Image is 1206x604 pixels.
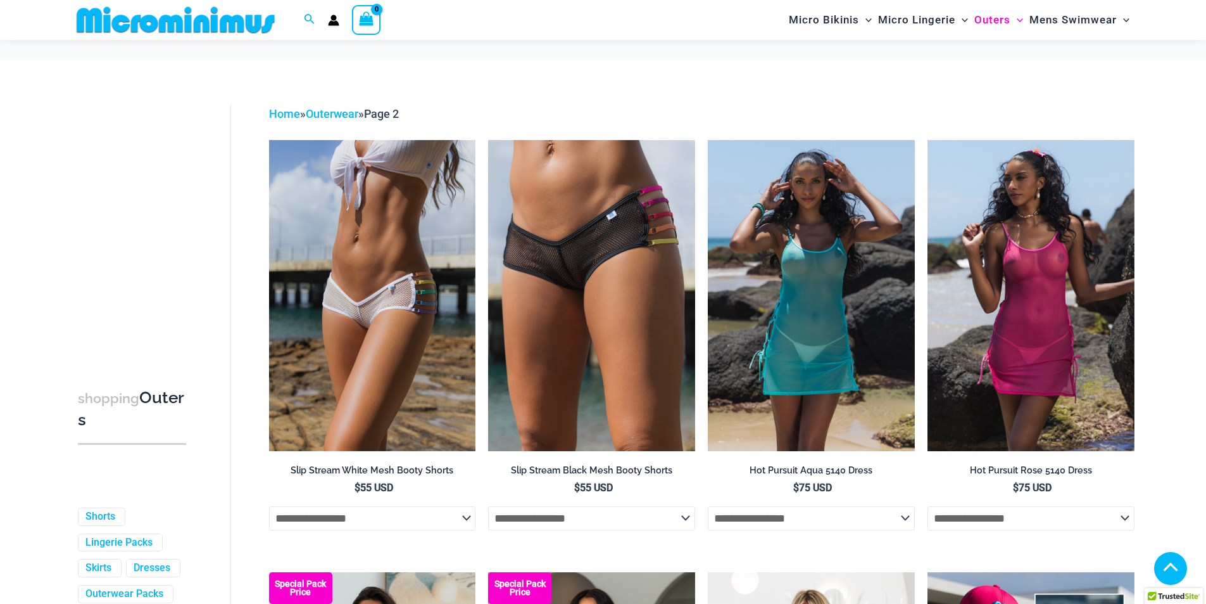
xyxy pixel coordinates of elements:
[859,4,872,36] span: Menu Toggle
[955,4,968,36] span: Menu Toggle
[85,536,153,549] a: Lingerie Packs
[927,140,1134,451] img: Hot Pursuit Rose 5140 Dress 01
[574,482,580,494] span: $
[269,107,399,120] span: » »
[708,465,915,477] h2: Hot Pursuit Aqua 5140 Dress
[875,4,971,36] a: Micro LingerieMenu ToggleMenu Toggle
[793,482,832,494] bdi: 75 USD
[488,465,695,477] h2: Slip Stream Black Mesh Booty Shorts
[488,140,695,451] a: Slip Stream Black Multi 5024 Shorts 0Slip Stream Black Multi 5024 Shorts 05Slip Stream Black Mult...
[927,465,1134,477] h2: Hot Pursuit Rose 5140 Dress
[708,140,915,451] a: Hot Pursuit Aqua 5140 Dress 01Hot Pursuit Aqua 5140 Dress 06Hot Pursuit Aqua 5140 Dress 06
[789,4,859,36] span: Micro Bikinis
[134,562,170,575] a: Dresses
[1010,4,1023,36] span: Menu Toggle
[304,12,315,28] a: Search icon link
[927,465,1134,481] a: Hot Pursuit Rose 5140 Dress
[1029,4,1117,36] span: Mens Swimwear
[708,465,915,481] a: Hot Pursuit Aqua 5140 Dress
[355,482,360,494] span: $
[878,4,955,36] span: Micro Lingerie
[1013,482,1052,494] bdi: 75 USD
[708,140,915,451] img: Hot Pursuit Aqua 5140 Dress 01
[488,580,551,596] b: Special Pack Price
[1013,482,1019,494] span: $
[1026,4,1133,36] a: Mens SwimwearMenu ToggleMenu Toggle
[974,4,1010,36] span: Outers
[269,465,476,477] h2: Slip Stream White Mesh Booty Shorts
[269,465,476,481] a: Slip Stream White Mesh Booty Shorts
[1117,4,1129,36] span: Menu Toggle
[306,107,358,120] a: Outerwear
[78,94,192,348] iframe: TrustedSite Certified
[355,482,393,494] bdi: 55 USD
[927,140,1134,451] a: Hot Pursuit Rose 5140 Dress 01Hot Pursuit Rose 5140 Dress 12Hot Pursuit Rose 5140 Dress 12
[85,510,115,524] a: Shorts
[269,140,476,451] a: Slip Stream White Multi 5024 Shorts 08Slip Stream White Multi 5024 Shorts 10Slip Stream White Mul...
[352,5,381,34] a: View Shopping Cart, empty
[488,465,695,481] a: Slip Stream Black Mesh Booty Shorts
[786,4,875,36] a: Micro BikinisMenu ToggleMenu Toggle
[85,562,111,575] a: Skirts
[78,387,186,431] h3: Outers
[574,482,613,494] bdi: 55 USD
[269,580,332,596] b: Special Pack Price
[269,107,300,120] a: Home
[78,390,139,406] span: shopping
[85,588,163,601] a: Outerwear Packs
[364,107,399,120] span: Page 2
[328,15,339,26] a: Account icon link
[72,6,280,34] img: MM SHOP LOGO FLAT
[488,140,695,451] img: Slip Stream Black Multi 5024 Shorts 0
[793,482,799,494] span: $
[784,2,1135,38] nav: Site Navigation
[971,4,1026,36] a: OutersMenu ToggleMenu Toggle
[269,140,476,451] img: Slip Stream White Multi 5024 Shorts 08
